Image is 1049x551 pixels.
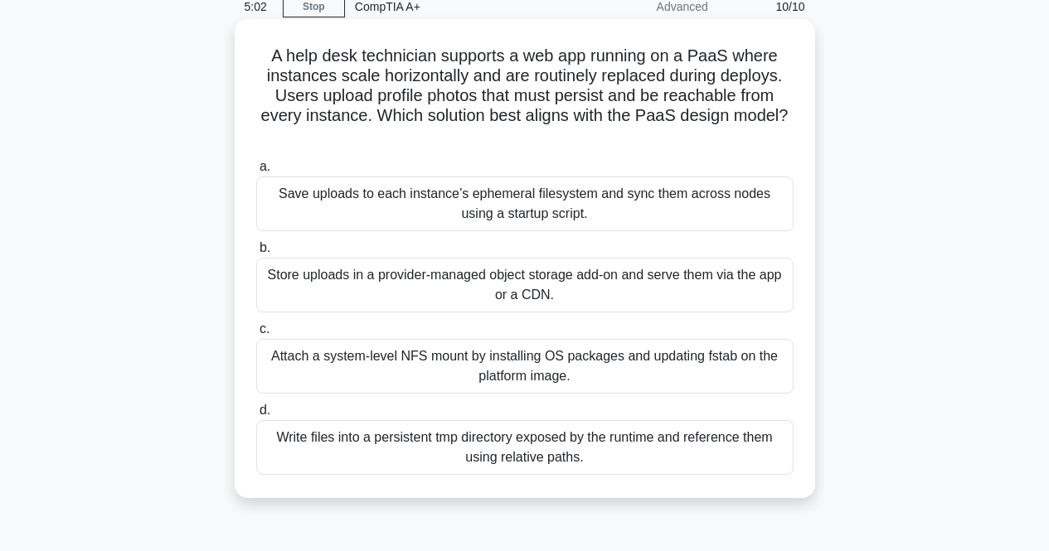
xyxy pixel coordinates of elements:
[260,321,270,336] span: c.
[256,176,794,231] div: Save uploads to each instance’s ephemeral filesystem and sync them across nodes using a startup s...
[260,159,270,173] span: a.
[260,403,270,417] span: d.
[260,240,270,254] span: b.
[256,258,794,312] div: Store uploads in a provider-managed object storage add-on and serve them via the app or a CDN.
[256,420,794,475] div: Write files into a persistent tmp directory exposed by the runtime and reference them using relat...
[255,46,795,147] h5: A help desk technician supports a web app running on a PaaS where instances scale horizontally an...
[256,339,794,394] div: Attach a system-level NFS mount by installing OS packages and updating fstab on the platform image.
